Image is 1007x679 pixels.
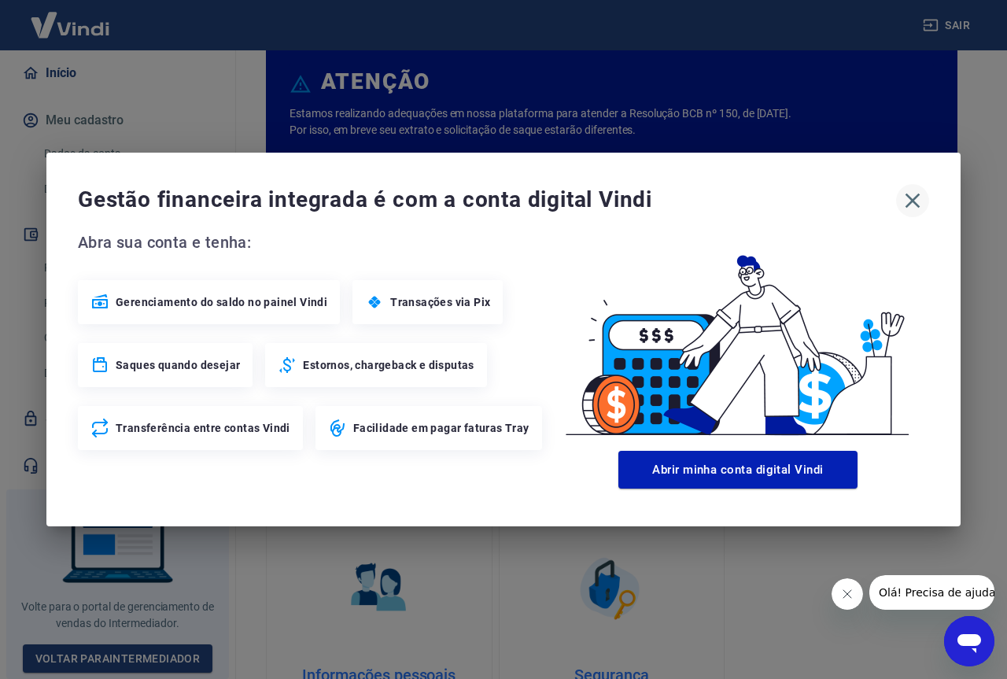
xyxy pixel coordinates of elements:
[116,294,327,310] span: Gerenciamento do saldo no painel Vindi
[9,11,132,24] span: Olá! Precisa de ajuda?
[353,420,529,436] span: Facilidade em pagar faturas Tray
[78,230,547,255] span: Abra sua conta e tenha:
[390,294,490,310] span: Transações via Pix
[547,230,929,445] img: Good Billing
[869,575,994,610] iframe: Mensagem da empresa
[303,357,474,373] span: Estornos, chargeback e disputas
[78,184,896,216] span: Gestão financeira integrada é com a conta digital Vindi
[944,616,994,666] iframe: Botão para abrir a janela de mensagens
[116,357,240,373] span: Saques quando desejar
[116,420,290,436] span: Transferência entre contas Vindi
[618,451,858,489] button: Abrir minha conta digital Vindi
[832,578,863,610] iframe: Fechar mensagem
